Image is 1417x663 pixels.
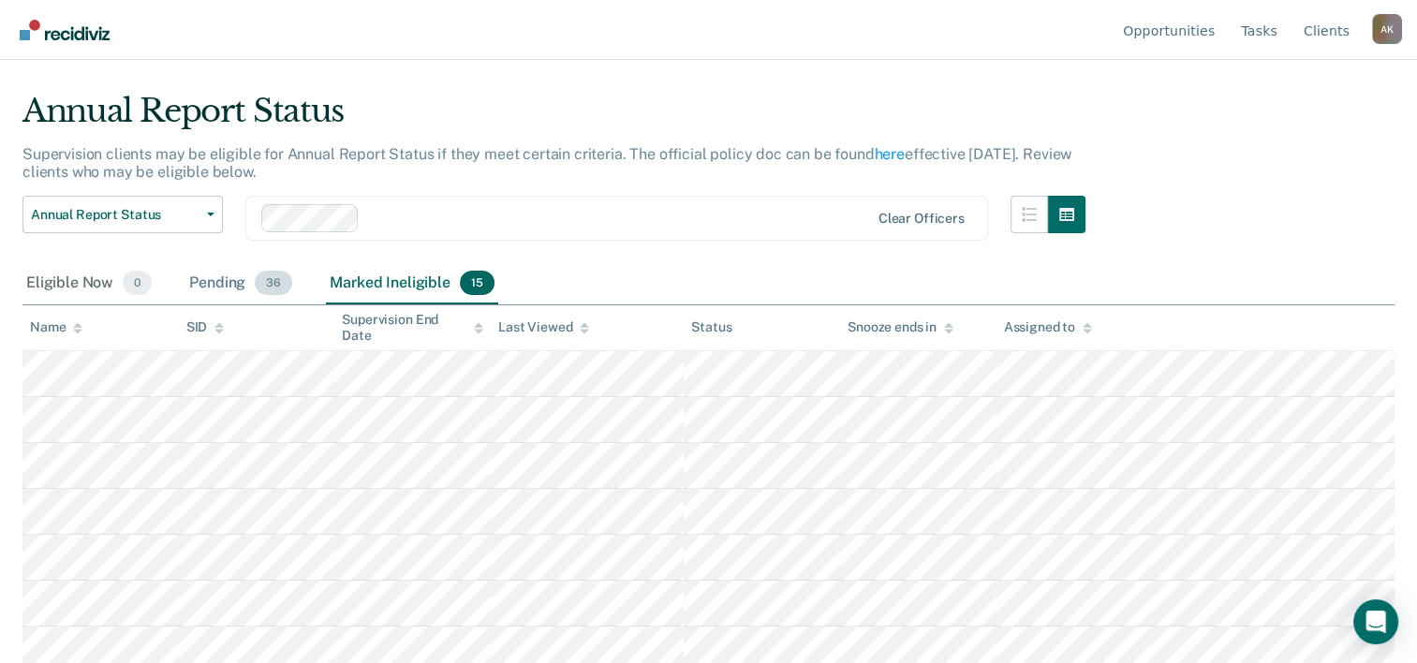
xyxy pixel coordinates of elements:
[185,263,296,304] div: Pending36
[691,319,731,335] div: Status
[875,145,905,163] a: here
[1372,14,1402,44] div: A K
[342,312,483,344] div: Supervision End Date
[255,271,292,295] span: 36
[186,319,225,335] div: SID
[123,271,152,295] span: 0
[22,263,155,304] div: Eligible Now0
[22,196,223,233] button: Annual Report Status
[30,319,82,335] div: Name
[1372,14,1402,44] button: Profile dropdown button
[1353,599,1398,644] div: Open Intercom Messenger
[20,20,110,40] img: Recidiviz
[326,263,497,304] div: Marked Ineligible15
[1004,319,1092,335] div: Assigned to
[848,319,953,335] div: Snooze ends in
[498,319,589,335] div: Last Viewed
[878,211,965,227] div: Clear officers
[31,207,199,223] span: Annual Report Status
[22,145,1071,181] p: Supervision clients may be eligible for Annual Report Status if they meet certain criteria. The o...
[460,271,494,295] span: 15
[22,92,1085,145] div: Annual Report Status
